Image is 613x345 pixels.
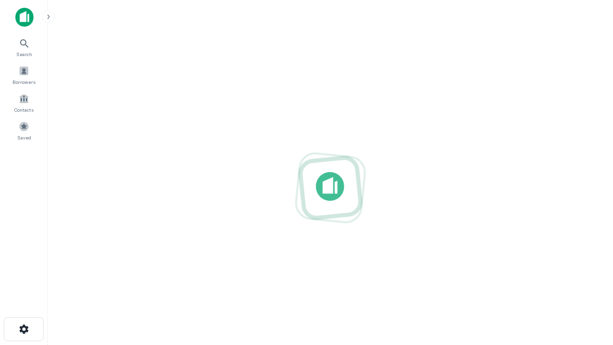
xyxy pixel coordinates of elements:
span: Contacts [14,106,34,114]
span: Saved [17,134,31,141]
a: Search [3,34,45,60]
span: Borrowers [12,78,35,86]
a: Saved [3,117,45,143]
a: Borrowers [3,62,45,88]
a: Contacts [3,90,45,115]
span: Search [16,50,32,58]
iframe: Chat Widget [565,268,613,314]
img: capitalize-icon.png [15,8,34,27]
